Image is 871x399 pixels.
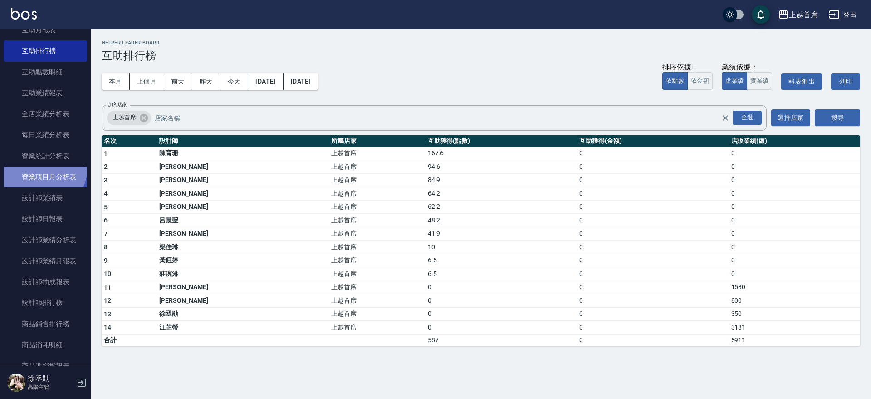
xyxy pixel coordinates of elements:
[157,321,329,335] td: 江芷螢
[192,73,220,90] button: 昨天
[329,227,425,241] td: 上越首席
[729,200,860,214] td: 0
[729,241,860,254] td: 0
[729,187,860,201] td: 0
[164,73,192,90] button: 前天
[4,230,87,251] a: 設計師業績分析表
[577,294,729,308] td: 0
[104,230,108,237] span: 7
[104,150,108,157] span: 1
[577,227,729,241] td: 0
[157,147,329,160] td: 陳育珊
[4,83,87,103] a: 互助業績報表
[104,297,112,304] span: 12
[719,112,732,124] button: Clear
[426,294,577,308] td: 0
[426,200,577,214] td: 62.2
[157,227,329,241] td: [PERSON_NAME]
[4,355,87,376] a: 商品進銷貨報表
[329,187,425,201] td: 上越首席
[157,187,329,201] td: [PERSON_NAME]
[329,254,425,267] td: 上越首席
[102,49,860,62] h3: 互助排行榜
[426,214,577,227] td: 48.2
[157,135,329,147] th: 設計師
[4,20,87,40] a: 互助月報表
[733,111,762,125] div: 全選
[4,271,87,292] a: 設計師抽成報表
[771,109,810,126] button: 選擇店家
[4,251,87,271] a: 設計師業績月報表
[102,334,157,346] td: 合計
[426,321,577,335] td: 0
[4,124,87,145] a: 每日業績分析表
[4,146,87,167] a: 營業統計分析表
[426,227,577,241] td: 41.9
[577,241,729,254] td: 0
[329,200,425,214] td: 上越首席
[781,73,822,90] button: 報表匯出
[104,270,112,277] span: 10
[4,314,87,335] a: 商品銷售排行榜
[4,292,87,313] a: 設計師排行榜
[577,214,729,227] td: 0
[729,147,860,160] td: 0
[4,167,87,187] a: 營業項目月分析表
[4,208,87,229] a: 設計師日報表
[329,294,425,308] td: 上越首席
[577,281,729,294] td: 0
[577,321,729,335] td: 0
[157,200,329,214] td: [PERSON_NAME]
[731,109,763,127] button: Open
[102,73,130,90] button: 本月
[729,214,860,227] td: 0
[157,267,329,281] td: 莊涴淋
[329,241,425,254] td: 上越首席
[426,187,577,201] td: 64.2
[426,135,577,147] th: 互助獲得(點數)
[152,110,737,126] input: 店家名稱
[329,147,425,160] td: 上越首席
[104,163,108,170] span: 2
[687,72,713,90] button: 依金額
[157,294,329,308] td: [PERSON_NAME]
[752,5,770,24] button: save
[4,40,87,61] a: 互助排行榜
[577,307,729,321] td: 0
[329,173,425,187] td: 上越首席
[722,63,772,72] div: 業績依據：
[577,135,729,147] th: 互助獲得(金額)
[104,310,112,318] span: 13
[577,200,729,214] td: 0
[729,254,860,267] td: 0
[426,281,577,294] td: 0
[108,101,127,108] label: 加入店家
[104,177,108,184] span: 3
[729,135,860,147] th: 店販業績(虛)
[157,281,329,294] td: [PERSON_NAME]
[329,160,425,174] td: 上越首席
[329,267,425,281] td: 上越首席
[729,307,860,321] td: 350
[577,160,729,174] td: 0
[426,160,577,174] td: 94.6
[104,257,108,264] span: 9
[577,254,729,267] td: 0
[426,267,577,281] td: 6.5
[284,73,318,90] button: [DATE]
[104,203,108,211] span: 5
[104,217,108,224] span: 6
[729,160,860,174] td: 0
[157,254,329,267] td: 黃鈺婷
[130,73,164,90] button: 上個月
[426,147,577,160] td: 167.6
[789,9,818,20] div: 上越首席
[729,334,860,346] td: 5911
[220,73,249,90] button: 今天
[729,173,860,187] td: 0
[102,40,860,46] h2: Helper Leader Board
[329,307,425,321] td: 上越首席
[157,214,329,227] td: 呂晨聖
[28,383,74,391] p: 高階主管
[4,62,87,83] a: 互助點數明細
